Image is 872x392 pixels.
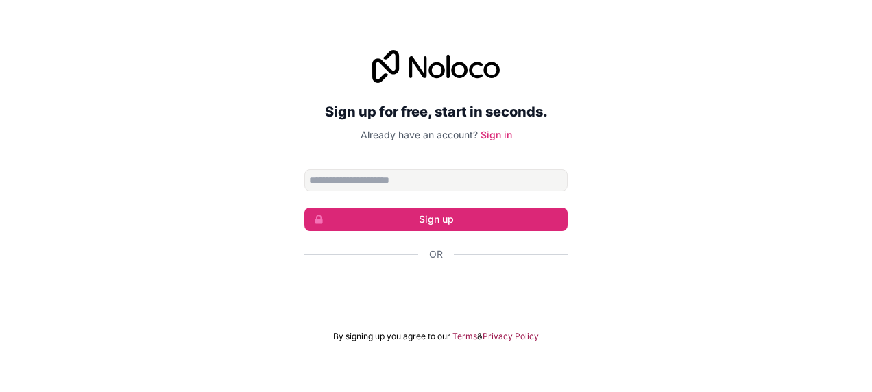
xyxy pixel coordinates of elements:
[304,169,568,191] input: Email address
[333,331,450,342] span: By signing up you agree to our
[483,331,539,342] a: Privacy Policy
[361,129,478,140] span: Already have an account?
[304,208,568,231] button: Sign up
[477,331,483,342] span: &
[304,99,568,124] h2: Sign up for free, start in seconds.
[481,129,512,140] a: Sign in
[452,331,477,342] a: Terms
[429,247,443,261] span: Or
